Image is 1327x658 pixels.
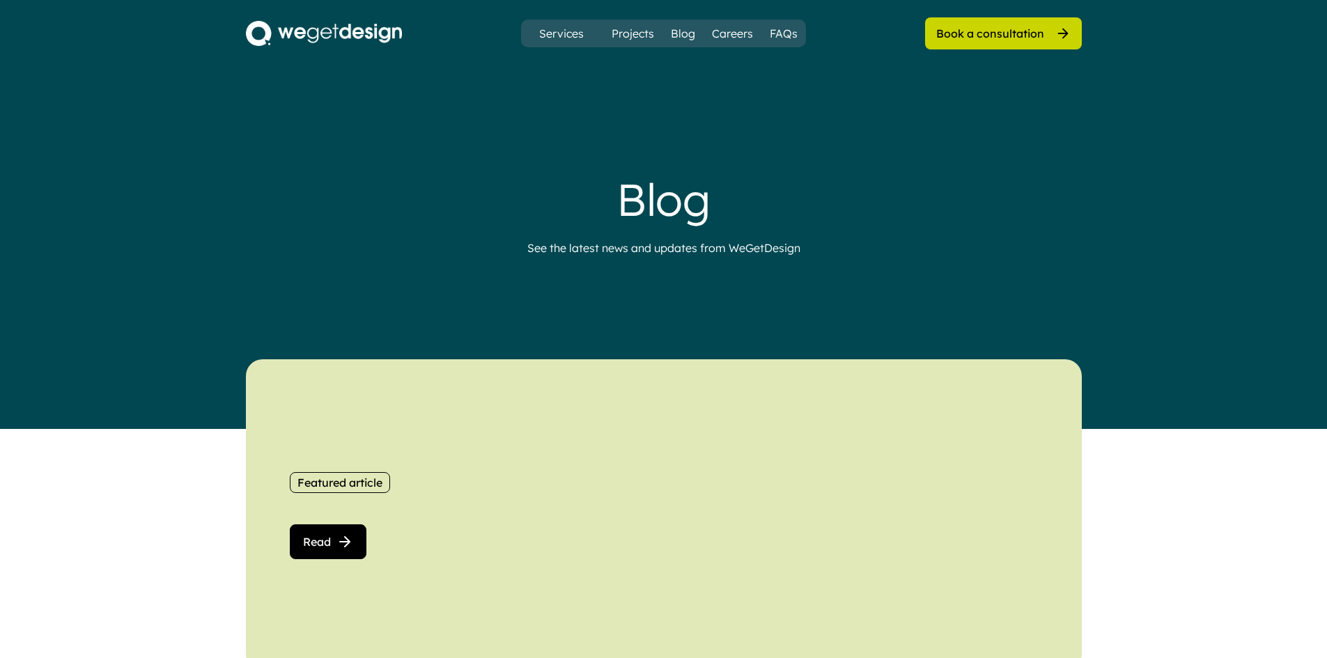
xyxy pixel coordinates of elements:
[645,384,1038,646] img: yH5BAEAAAAALAAAAAABAAEAAAIBRAA7
[290,472,390,493] button: Featured article
[527,240,800,256] div: See the latest news and updates from WeGetDesign
[671,25,695,42] a: Blog
[303,536,331,547] span: Read
[936,26,1044,41] div: Book a consultation
[712,25,753,42] a: Careers
[290,524,366,559] button: Read
[385,173,942,226] div: Blog
[534,28,589,39] div: Services
[246,21,402,46] img: 4b569577-11d7-4442-95fc-ebbb524e5eb8.png
[770,25,798,42] a: FAQs
[612,25,654,42] a: Projects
